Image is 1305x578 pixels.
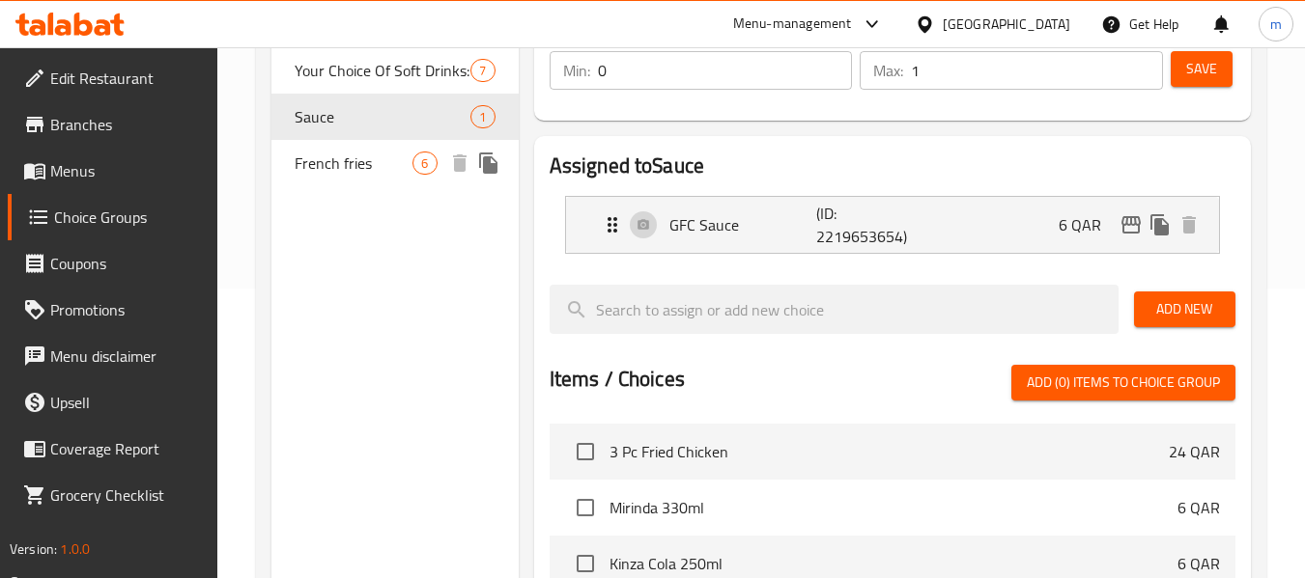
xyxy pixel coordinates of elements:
p: 6 QAR [1177,496,1220,519]
span: 1 [471,108,494,126]
span: Your Choice Of Soft Drinks: [295,59,470,82]
a: Coupons [8,240,218,287]
span: Grocery Checklist [50,483,203,507]
p: (ID: 2219653654) [816,202,915,248]
span: Select choice [565,487,606,528]
span: m [1270,14,1282,35]
p: 6 QAR [1177,552,1220,575]
div: [GEOGRAPHIC_DATA] [943,14,1070,35]
a: Menus [8,148,218,194]
input: search [550,285,1119,334]
span: Save [1186,57,1217,81]
div: Choices [470,105,495,128]
div: Menu-management [733,13,852,36]
span: Coverage Report [50,437,203,460]
a: Coverage Report [8,426,218,472]
button: Save [1171,51,1233,87]
button: Add (0) items to choice group [1011,365,1235,400]
span: 1.0.0 [60,537,90,562]
span: Select choice [565,431,606,472]
span: Menus [50,159,203,182]
a: Edit Restaurant [8,55,218,101]
a: Choice Groups [8,194,218,240]
span: French fries [295,151,412,175]
p: GFC Sauce [669,213,817,236]
div: Sauce1 [271,94,518,140]
span: Version: [10,537,57,562]
span: Choice Groups [54,206,203,229]
div: Choices [470,59,495,82]
span: Promotions [50,298,203,321]
span: Edit Restaurant [50,67,203,90]
span: Kinza Cola 250ml [610,552,1177,575]
p: Min: [563,59,590,82]
button: delete [1175,210,1204,239]
a: Branches [8,101,218,148]
button: Add New [1134,291,1235,327]
span: Mirinda 330ml [610,496,1177,519]
h2: Assigned to Sauce [550,151,1235,180]
span: Add New [1149,297,1220,321]
span: 3 Pc Fried Chicken [610,440,1169,463]
span: Upsell [50,391,203,414]
p: 6 QAR [1059,213,1117,236]
button: edit [1117,210,1146,239]
div: French fries6deleteduplicate [271,140,518,186]
span: Coupons [50,252,203,275]
div: Your Choice Of Soft Drinks:7 [271,47,518,94]
span: 6 [413,154,436,173]
h2: Items / Choices [550,365,685,394]
span: Menu disclaimer [50,344,203,368]
span: Sauce [295,105,470,128]
div: Expand [566,197,1219,253]
p: Max: [873,59,903,82]
p: 24 QAR [1169,440,1220,463]
span: Add (0) items to choice group [1027,371,1220,395]
a: Grocery Checklist [8,472,218,518]
a: Menu disclaimer [8,333,218,379]
a: Promotions [8,287,218,333]
div: Choices [412,151,437,175]
button: delete [445,149,474,178]
button: duplicate [474,149,503,178]
button: duplicate [1146,210,1175,239]
span: 7 [471,62,494,80]
span: Branches [50,113,203,136]
a: Upsell [8,379,218,426]
li: Expand [550,188,1235,261]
